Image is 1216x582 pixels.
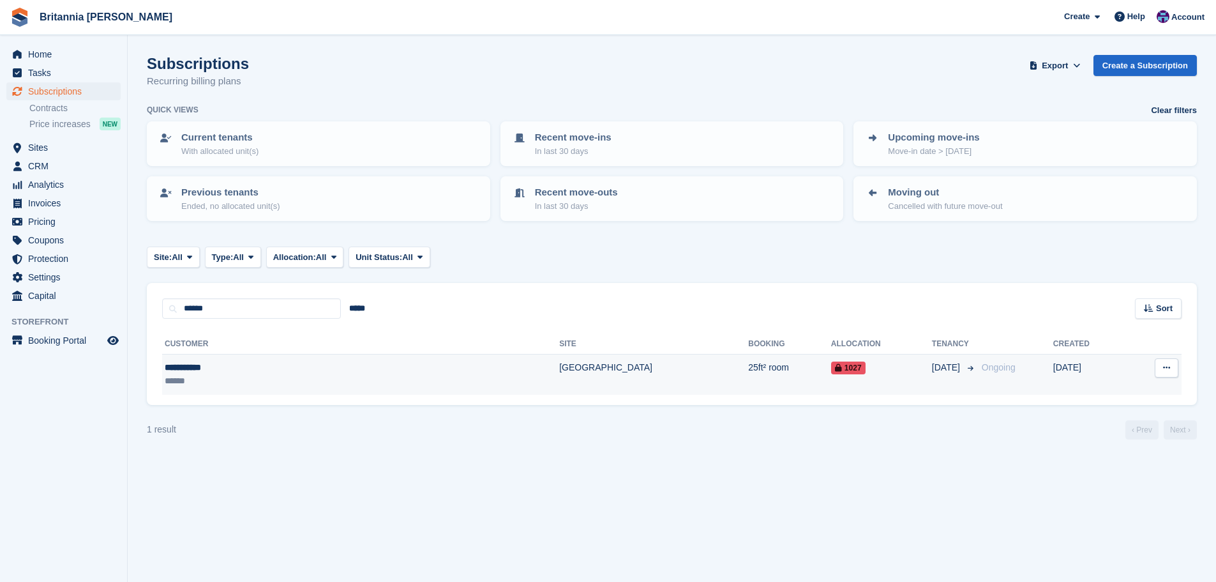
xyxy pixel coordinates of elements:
span: [DATE] [932,361,963,374]
p: In last 30 days [535,145,612,158]
span: All [172,251,183,264]
button: Export [1027,55,1083,76]
p: Previous tenants [181,185,280,200]
a: menu [6,45,121,63]
p: With allocated unit(s) [181,145,259,158]
span: All [402,251,413,264]
span: Analytics [28,176,105,194]
h1: Subscriptions [147,55,249,72]
p: Cancelled with future move-out [888,200,1002,213]
img: Becca Clark [1157,10,1169,23]
span: Invoices [28,194,105,212]
a: menu [6,157,121,175]
button: Type: All [205,247,261,268]
a: Contracts [29,102,121,114]
span: 1027 [831,362,866,374]
p: Current tenants [181,130,259,145]
th: Tenancy [932,334,977,355]
a: Recent move-ins In last 30 days [502,123,843,165]
a: Upcoming move-ins Move-in date > [DATE] [855,123,1196,165]
a: Previous [1125,420,1159,440]
p: Move-in date > [DATE] [888,145,979,158]
span: All [316,251,327,264]
span: Allocation: [273,251,316,264]
a: Moving out Cancelled with future move-out [855,178,1196,220]
td: [GEOGRAPHIC_DATA] [559,355,748,395]
a: Clear filters [1151,104,1197,117]
div: 1 result [147,423,176,436]
a: menu [6,176,121,194]
span: Export [1042,59,1068,72]
a: menu [6,194,121,212]
span: Create [1064,10,1090,23]
a: menu [6,332,121,349]
a: menu [6,213,121,231]
span: Coupons [28,231,105,249]
a: menu [6,268,121,286]
button: Site: All [147,247,200,268]
a: Next [1164,420,1197,440]
td: 25ft² room [748,355,831,395]
p: Upcoming move-ins [888,130,979,145]
td: [DATE] [1053,355,1127,395]
a: menu [6,287,121,305]
span: Home [28,45,105,63]
button: Unit Status: All [349,247,430,268]
p: Recent move-ins [535,130,612,145]
span: Settings [28,268,105,286]
nav: Page [1123,420,1199,440]
div: NEW [100,118,121,130]
a: menu [6,250,121,268]
span: Sites [28,139,105,157]
a: menu [6,64,121,82]
span: Capital [28,287,105,305]
img: stora-icon-8386f47178a22dfd0bd8f6a31ec36ba5ce8667c1dd55bd0f319d3a0aa187defe.svg [10,8,29,27]
th: Site [559,334,748,355]
a: Create a Subscription [1093,55,1197,76]
p: Recent move-outs [535,185,618,200]
th: Created [1053,334,1127,355]
span: Sort [1156,302,1173,315]
span: All [233,251,244,264]
span: Storefront [11,316,127,328]
span: Account [1171,11,1205,24]
span: Pricing [28,213,105,231]
span: Unit Status: [356,251,402,264]
th: Booking [748,334,831,355]
span: Site: [154,251,172,264]
a: menu [6,231,121,249]
a: Recent move-outs In last 30 days [502,178,843,220]
h6: Quick views [147,104,199,116]
span: Subscriptions [28,82,105,100]
button: Allocation: All [266,247,344,268]
span: Price increases [29,118,91,130]
a: Current tenants With allocated unit(s) [148,123,489,165]
p: In last 30 days [535,200,618,213]
span: Ongoing [982,362,1016,372]
span: CRM [28,157,105,175]
th: Customer [162,334,559,355]
a: menu [6,139,121,157]
th: Allocation [831,334,932,355]
span: Booking Portal [28,332,105,349]
span: Help [1127,10,1145,23]
p: Moving out [888,185,1002,200]
a: Price increases NEW [29,117,121,131]
a: Preview store [105,333,121,348]
span: Type: [212,251,234,264]
a: Britannia [PERSON_NAME] [34,6,177,27]
span: Protection [28,250,105,268]
a: menu [6,82,121,100]
a: Previous tenants Ended, no allocated unit(s) [148,178,489,220]
span: Tasks [28,64,105,82]
p: Ended, no allocated unit(s) [181,200,280,213]
p: Recurring billing plans [147,74,249,89]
